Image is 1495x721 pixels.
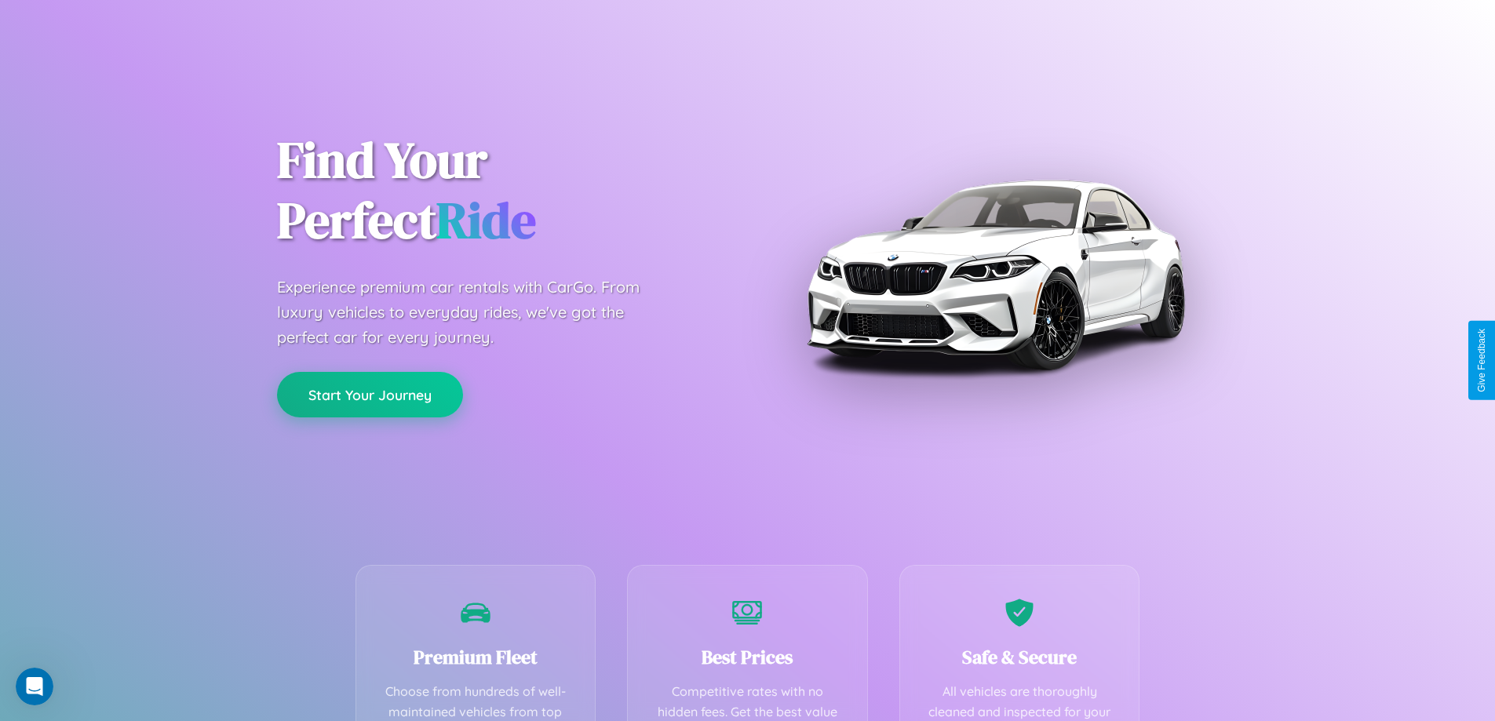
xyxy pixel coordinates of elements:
img: Premium BMW car rental vehicle [799,78,1191,471]
h1: Find Your Perfect [277,130,724,251]
div: Give Feedback [1476,329,1487,392]
p: Experience premium car rentals with CarGo. From luxury vehicles to everyday rides, we've got the ... [277,275,669,350]
h3: Safe & Secure [924,644,1116,670]
h3: Premium Fleet [380,644,572,670]
iframe: Intercom live chat [16,668,53,705]
h3: Best Prices [651,644,844,670]
span: Ride [436,186,536,254]
button: Start Your Journey [277,372,463,417]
